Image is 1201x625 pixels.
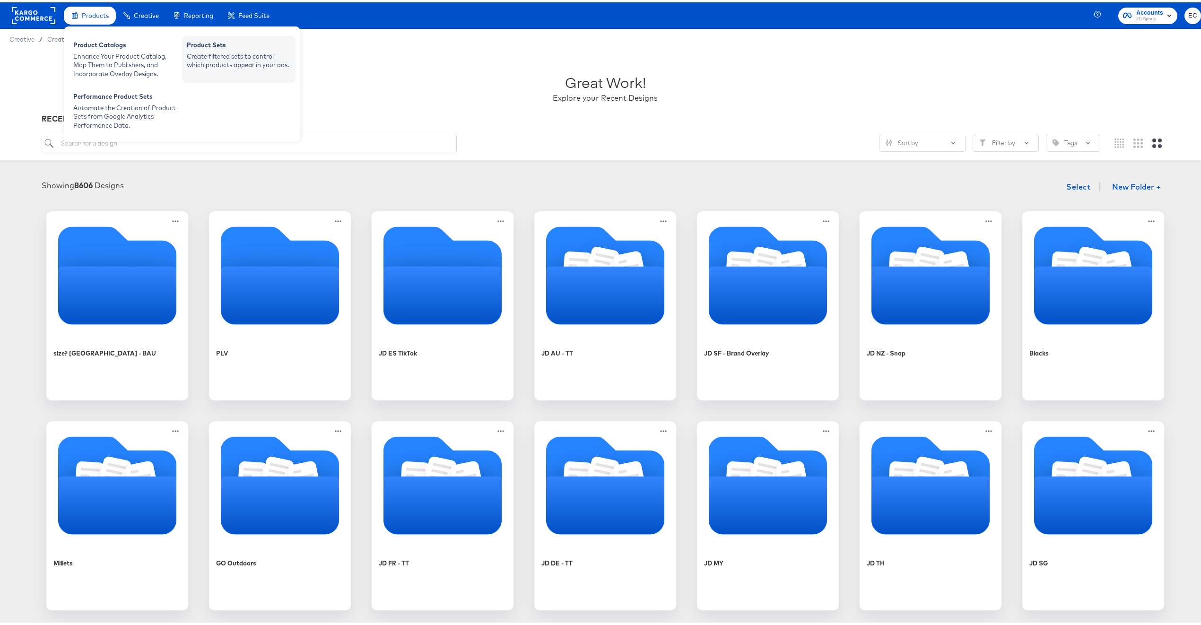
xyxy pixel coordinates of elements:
[1053,137,1059,144] svg: Tag
[216,347,228,356] div: PLV
[35,33,47,41] span: /
[238,9,270,17] span: Feed Suite
[74,178,93,188] strong: 8606
[879,132,966,149] button: SlidersSort by
[1034,424,1152,542] svg: Folder
[565,70,646,90] div: Great Work!
[46,209,188,398] div: size? [GEOGRAPHIC_DATA] - BAU
[867,347,905,356] div: JD NZ - Snap
[383,424,502,542] svg: Folder
[1062,175,1094,194] button: Select
[541,347,573,356] div: JD AU - TT
[134,9,159,17] span: Creative
[546,424,664,542] svg: Folder
[1104,176,1169,194] button: New Folder +
[42,132,457,150] input: Search for a design
[383,214,502,332] svg: Empty folder
[209,209,351,398] div: PLV
[973,132,1039,149] button: FilterFilter by
[1034,214,1152,332] svg: Folder
[58,214,176,332] svg: Empty folder
[216,556,256,565] div: GO Outdoors
[1152,136,1162,146] svg: Large grid
[546,214,664,332] svg: Folder
[9,33,35,41] span: Creative
[221,424,339,542] svg: Folder
[871,214,990,332] svg: Folder
[1029,347,1049,356] div: Blacks
[886,137,892,144] svg: Sliders
[1118,5,1177,22] button: AccountsJD Sports
[1188,8,1197,19] span: EC
[534,419,676,608] div: JD DE - TT
[372,209,513,398] div: JD ES TikTok
[553,90,658,101] div: Explore your Recent Designs
[867,556,885,565] div: JD TH
[58,424,176,542] svg: Folder
[1046,132,1100,149] button: TagTags
[697,419,839,608] div: JD MY
[47,33,91,41] a: Creative Home
[209,419,351,608] div: GO Outdoors
[1066,178,1090,191] span: Select
[541,556,573,565] div: JD DE - TT
[1136,13,1163,21] span: JD Sports
[1184,5,1201,22] button: EC
[1022,209,1164,398] div: Blacks
[871,424,990,542] svg: Folder
[860,209,1001,398] div: JD NZ - Snap
[704,556,723,565] div: JD MY
[1136,6,1163,16] span: Accounts
[1114,136,1124,146] svg: Small grid
[534,209,676,398] div: JD AU - TT
[1029,556,1048,565] div: JD SG
[221,214,339,332] svg: Empty folder
[184,9,213,17] span: Reporting
[860,419,1001,608] div: JD TH
[53,556,73,565] div: Millets
[53,347,156,356] div: size? [GEOGRAPHIC_DATA] - BAU
[979,137,986,144] svg: Filter
[379,556,409,565] div: JD FR - TT
[704,347,769,356] div: JD SF - Brand Overlay
[1022,419,1164,608] div: JD SG
[82,9,109,17] span: Products
[1133,136,1143,146] svg: Medium grid
[709,214,827,332] svg: Folder
[46,419,188,608] div: Millets
[42,111,1169,122] div: RECENT WORK
[42,178,124,189] div: Showing Designs
[697,209,839,398] div: JD SF - Brand Overlay
[372,419,513,608] div: JD FR - TT
[379,347,417,356] div: JD ES TikTok
[709,424,827,542] svg: Folder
